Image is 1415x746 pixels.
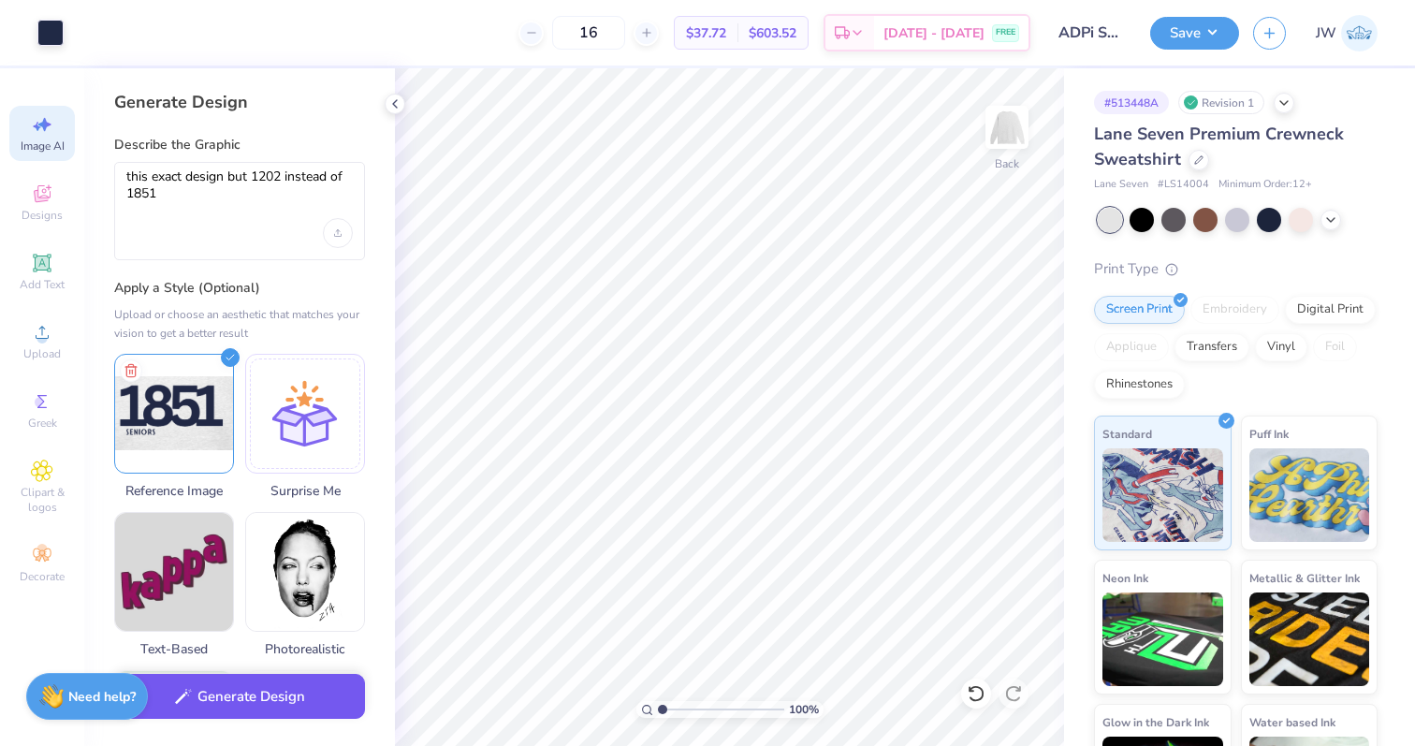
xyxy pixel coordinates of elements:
button: Generate Design [114,674,365,720]
span: [DATE] - [DATE] [883,23,985,43]
span: Neon Ink [1102,568,1148,588]
span: JW [1316,22,1336,44]
span: Decorate [20,569,65,584]
div: Revision 1 [1178,91,1264,114]
div: Upload image [323,218,353,248]
span: Lane Seven Premium Crewneck Sweatshirt [1094,123,1344,170]
span: Puff Ink [1249,424,1289,444]
span: Metallic & Glitter Ink [1249,568,1360,588]
span: Lane Seven [1094,177,1148,193]
img: Text-Based [115,513,233,631]
span: 100 % [789,701,819,718]
button: Save [1150,17,1239,50]
div: # 513448A [1094,91,1169,114]
div: Upload or choose an aesthetic that matches your vision to get a better result [114,305,365,343]
span: Water based Ink [1249,712,1335,732]
span: Glow in the Dark Ink [1102,712,1209,732]
span: Surprise Me [245,481,365,501]
img: Jane White [1341,15,1378,51]
span: Photorealistic [245,639,365,659]
label: Describe the Graphic [114,136,365,154]
div: Rhinestones [1094,371,1185,399]
div: Back [995,155,1019,172]
span: Minimum Order: 12 + [1218,177,1312,193]
div: Embroidery [1190,296,1279,324]
span: # LS14004 [1158,177,1209,193]
span: FREE [996,26,1015,39]
span: $37.72 [686,23,726,43]
div: Screen Print [1094,296,1185,324]
div: Applique [1094,333,1169,361]
div: Print Type [1094,258,1378,280]
span: Image AI [21,139,65,154]
span: Standard [1102,424,1152,444]
a: JW [1316,15,1378,51]
span: Clipart & logos [9,485,75,515]
span: Add Text [20,277,65,292]
img: Back [988,109,1026,146]
span: Designs [22,208,63,223]
div: Digital Print [1285,296,1376,324]
input: – – [552,16,625,50]
div: Transfers [1174,333,1249,361]
img: Neon Ink [1102,592,1223,686]
textarea: this exact design but 1202 instead of 1851 [126,168,353,219]
span: Text-Based [114,639,234,659]
div: Foil [1313,333,1357,361]
div: Generate Design [114,91,365,113]
input: Untitled Design [1044,14,1136,51]
span: $603.52 [749,23,796,43]
label: Apply a Style (Optional) [114,279,365,298]
img: Photorealistic [246,513,364,631]
img: Puff Ink [1249,448,1370,542]
div: Vinyl [1255,333,1307,361]
span: Reference Image [114,481,234,501]
img: Metallic & Glitter Ink [1249,592,1370,686]
span: Upload [23,346,61,361]
span: Greek [28,416,57,431]
strong: Need help? [68,688,136,706]
img: Upload reference [115,355,233,473]
img: Standard [1102,448,1223,542]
